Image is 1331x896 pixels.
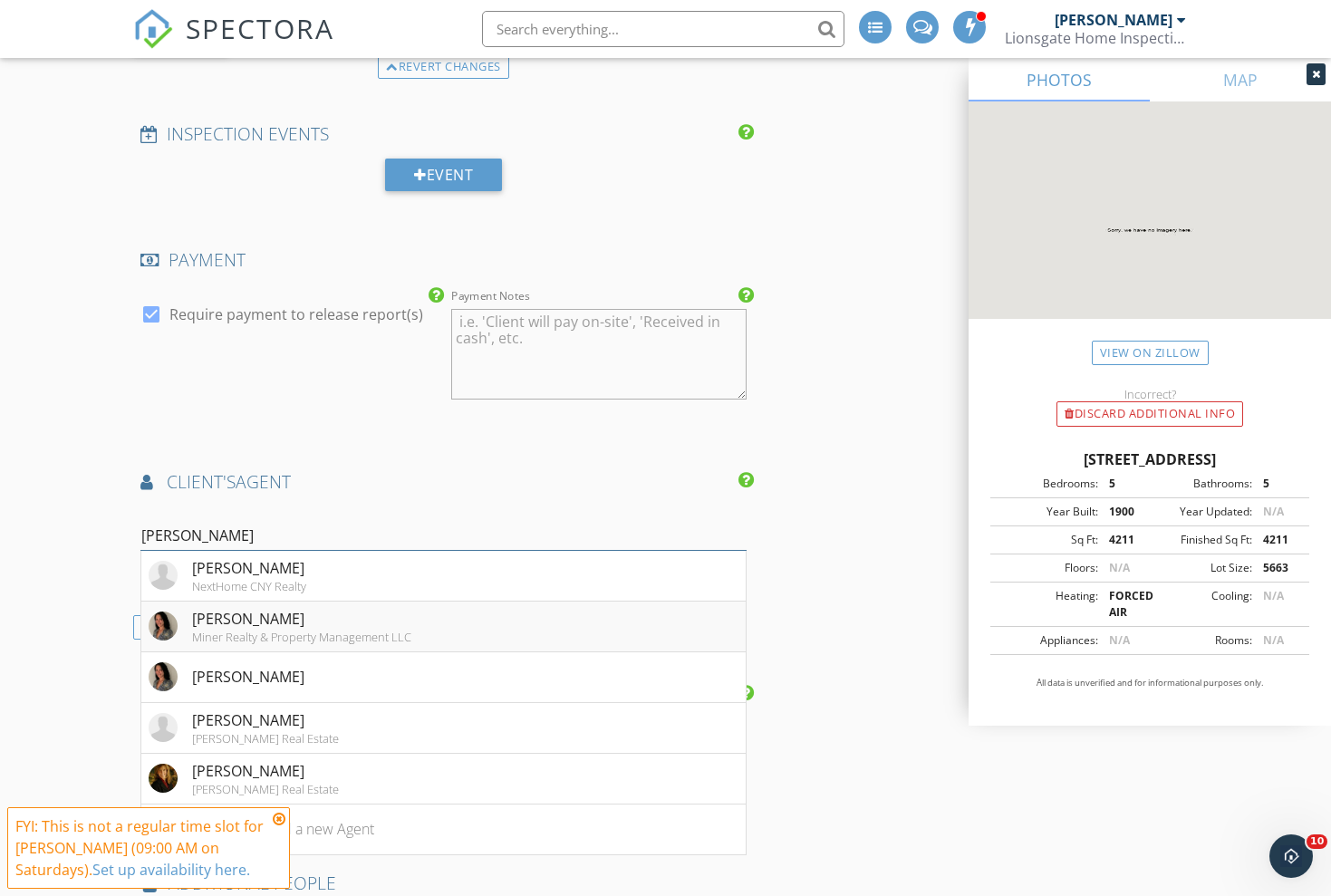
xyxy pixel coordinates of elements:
[133,9,173,49] img: The Best Home Inspection Software - Spectora
[1098,504,1150,520] div: 1900
[140,872,747,895] h4: ADDITIONAL PEOPLE
[192,557,306,579] div: [PERSON_NAME]
[192,630,411,644] div: Miner Realty & Property Management LLC
[1098,588,1150,621] div: FORCED AIR
[1150,588,1252,621] div: Cooling:
[140,521,747,551] input: Search for an Agent
[149,764,178,793] img: Julie.jpg
[15,815,267,881] div: FYI: This is not a regular time slot for [PERSON_NAME] (09:00 AM on Saturdays).
[141,804,747,855] li: Not here? Click to add a new Agent
[996,632,1098,649] div: Appliances:
[996,532,1098,548] div: Sq Ft:
[140,470,747,494] h4: AGENT
[149,612,178,641] img: Kayla.jpg
[149,561,178,590] img: default-user-f0147aede5fd5fa78ca7ade42f37bd4542148d508eef1c3d3ea960f66861d68b.jpg
[192,709,339,731] div: [PERSON_NAME]
[1263,504,1284,519] span: N/A
[1098,476,1150,492] div: 5
[1307,834,1327,849] span: 10
[996,560,1098,576] div: Floors:
[1263,632,1284,648] span: N/A
[969,58,1150,101] a: PHOTOS
[149,713,178,742] img: default-user-f0147aede5fd5fa78ca7ade42f37bd4542148d508eef1c3d3ea960f66861d68b.jpg
[192,760,339,782] div: [PERSON_NAME]
[1150,532,1252,548] div: Finished Sq Ft:
[378,54,509,80] div: Revert changes
[192,782,339,796] div: [PERSON_NAME] Real Estate
[140,248,747,272] h4: PAYMENT
[169,305,423,323] label: Require payment to release report(s)
[1109,632,1130,648] span: N/A
[996,588,1098,621] div: Heating:
[1055,11,1172,29] div: [PERSON_NAME]
[996,504,1098,520] div: Year Built:
[192,608,411,630] div: [PERSON_NAME]
[192,579,306,593] div: NextHome CNY Realty
[149,662,178,691] img: Kayla.jpg
[385,159,502,191] div: Event
[1252,476,1304,492] div: 5
[969,387,1331,401] div: Incorrect?
[990,448,1309,470] div: [STREET_ADDRESS]
[1098,532,1150,548] div: 4211
[990,677,1309,689] p: All data is unverified and for informational purposes only.
[482,11,844,47] input: Search everything...
[1252,532,1304,548] div: 4211
[1150,58,1331,101] a: MAP
[1005,29,1186,47] div: Lionsgate Home Inspections LLC
[92,860,250,880] a: Set up availability here.
[1092,341,1209,365] a: View on Zillow
[1263,588,1284,603] span: N/A
[996,476,1098,492] div: Bedrooms:
[1150,560,1252,576] div: Lot Size:
[140,122,747,146] h4: INSPECTION EVENTS
[1150,476,1252,492] div: Bathrooms:
[133,24,334,63] a: SPECTORA
[167,469,236,494] span: client's
[1150,632,1252,649] div: Rooms:
[192,731,339,746] div: [PERSON_NAME] Real Estate
[192,666,304,688] div: [PERSON_NAME]
[1269,834,1313,878] iframe: Intercom live chat
[133,615,342,640] div: ADD ADDITIONAL AGENT
[1150,504,1252,520] div: Year Updated:
[1056,401,1243,427] div: Discard Additional info
[969,101,1331,362] img: streetview
[1252,560,1304,576] div: 5663
[1109,560,1130,575] span: N/A
[186,9,334,47] span: SPECTORA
